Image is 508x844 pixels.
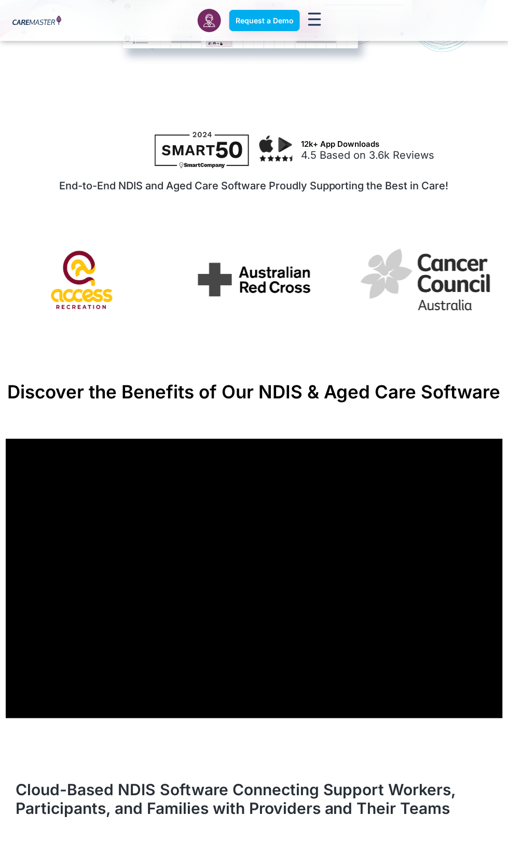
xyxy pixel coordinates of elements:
img: Untitled-1.1.png [16,229,150,330]
h2: Cloud-Based NDIS Software Connecting Support Workers, Participants, and Families with Providers a... [16,781,492,818]
p: 4.5 Based on 3.6k Reviews [301,149,487,161]
h3: 12k+ App Downloads [301,140,487,149]
img: CareMaster Logo [12,16,61,26]
iframe: CareMaster - Empowering the Community to Live the Life They Want [6,439,503,718]
h2: Discover the Benefits of Our NDIS & Aged Care Software [6,381,503,403]
h2: End-to-End NDIS and Aged Care Software Proudly Supporting the Best in Care! [22,179,486,192]
img: Arc-Newlogo.svg [187,252,322,308]
div: 1 / 7 [187,252,322,311]
img: cancer-council-australia-logo-vector.png [358,242,493,317]
div: Menu Toggle [308,12,321,28]
div: Image Carousel [16,229,492,334]
a: Request a Demo [229,10,300,31]
div: 2 / 7 [358,242,493,321]
div: 7 / 7 [16,229,150,334]
span: Request a Demo [236,16,294,25]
